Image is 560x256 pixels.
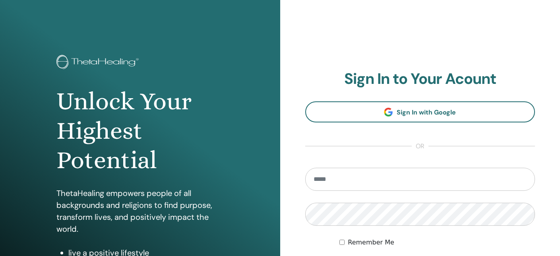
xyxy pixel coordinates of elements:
div: Keep me authenticated indefinitely or until I manually logout [339,238,535,247]
h1: Unlock Your Highest Potential [56,87,223,175]
span: Sign In with Google [397,108,456,116]
p: ThetaHealing empowers people of all backgrounds and religions to find purpose, transform lives, a... [56,187,223,235]
label: Remember Me [348,238,394,247]
span: or [412,142,428,151]
a: Sign In with Google [305,101,535,122]
h2: Sign In to Your Acount [305,70,535,88]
